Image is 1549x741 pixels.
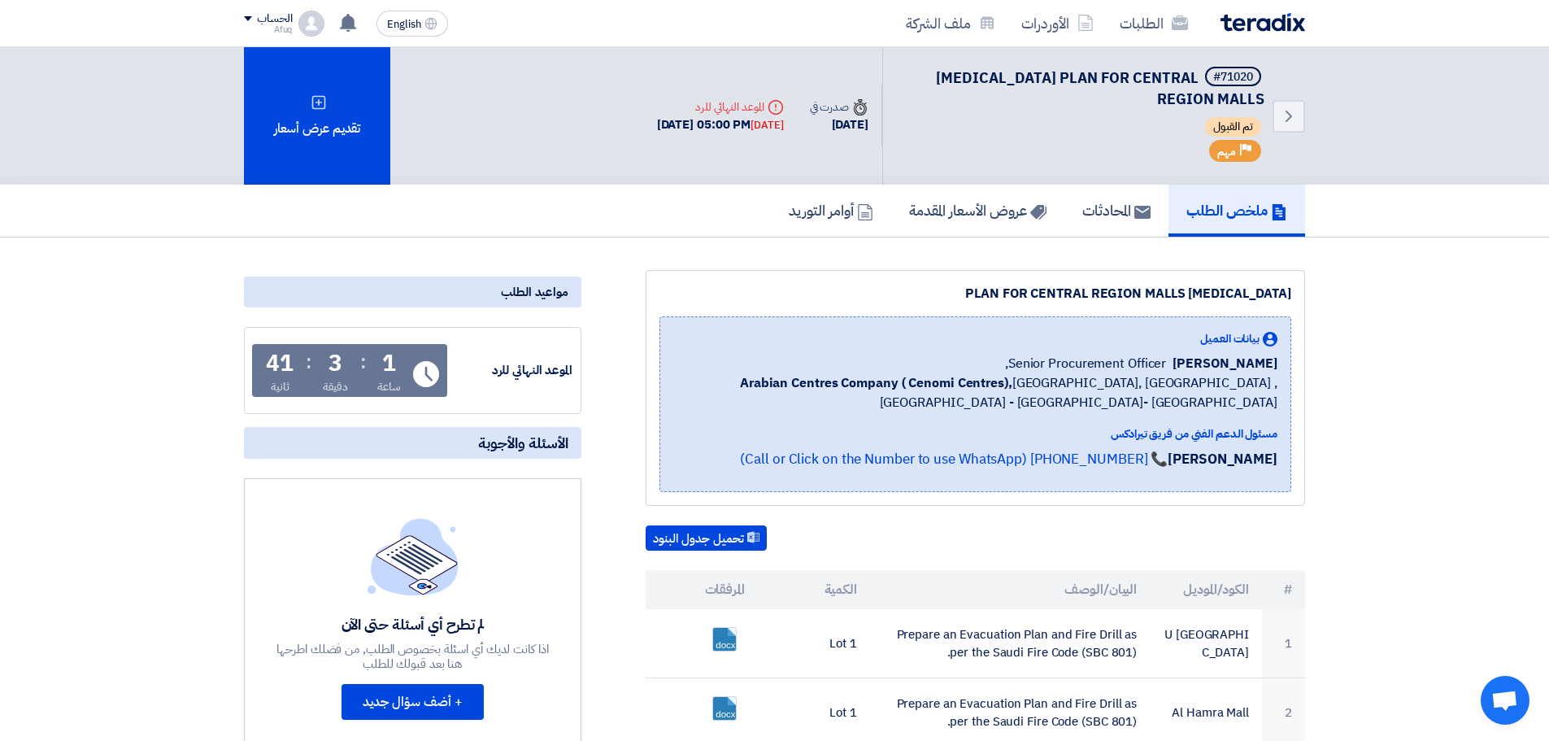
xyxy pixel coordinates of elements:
div: تقديم عرض أسعار [244,47,390,185]
img: Teradix logo [1220,13,1305,32]
a: الأوردرات [1008,4,1107,42]
span: بيانات العميل [1200,330,1260,347]
div: [DATE] [810,116,868,134]
a: المحادثات [1064,185,1168,237]
a: الطلبات [1107,4,1201,42]
div: 1 [382,352,396,375]
th: الكود/الموديل [1150,570,1262,609]
div: لم تطرح أي أسئلة حتى الآن [275,615,551,634]
div: 41 [266,352,294,375]
div: الموعد النهائي للرد [450,361,572,380]
a: 📞 [PHONE_NUMBER] (Call or Click on the Number to use WhatsApp) [740,449,1168,469]
div: دقيقة [323,378,348,395]
span: English [387,19,421,30]
th: المرفقات [646,570,758,609]
h5: عروض الأسعار المقدمة [909,201,1046,220]
div: ساعة [377,378,401,395]
div: 3 [329,352,342,375]
span: مهم [1217,144,1236,159]
button: + أضف سؤال جديد [342,684,484,720]
button: تحميل جدول البنود [646,525,767,551]
span: تم القبول [1205,117,1261,137]
span: Senior Procurement Officer, [1005,354,1166,373]
div: : [306,347,311,377]
div: [MEDICAL_DATA] PLAN FOR CENTRAL REGION MALLS [659,284,1291,303]
th: البيان/الوصف [870,570,1151,609]
div: Afuq [244,25,292,34]
div: مواعيد الطلب [244,277,581,307]
div: [DATE] [751,117,783,133]
td: Prepare an Evacuation Plan and Fire Drill as per the Saudi Fire Code (SBC 801). [870,609,1151,678]
div: مسئول الدعم الفني من فريق تيرادكس [673,425,1277,442]
div: اذا كانت لديك أي اسئلة بخصوص الطلب, من فضلك اطرحها هنا بعد قبولك للطلب [275,642,551,671]
a: ملف الشركة [893,4,1008,42]
h5: EMERGENCY EVACUATION PLAN FOR CENTRAL REGION MALLS [903,67,1264,109]
div: ثانية [271,378,289,395]
span: [GEOGRAPHIC_DATA], [GEOGRAPHIC_DATA] ,[GEOGRAPHIC_DATA] - [GEOGRAPHIC_DATA]- [GEOGRAPHIC_DATA] [673,373,1277,412]
div: صدرت في [810,98,868,116]
a: أوامر التوريد [771,185,891,237]
td: 1 Lot [758,609,870,678]
div: الموعد النهائي للرد [657,98,784,116]
span: الأسئلة والأجوبة [478,434,568,452]
a: عروض الأسعار المقدمة [891,185,1064,237]
b: Arabian Centres Company ( Cenomi Centres), [740,373,1012,393]
h5: المحادثات [1082,201,1151,220]
a: Approved_SOW_1754982598681.docx [713,628,843,726]
div: #71020 [1213,72,1253,83]
button: English [376,11,448,37]
div: : [360,347,366,377]
img: profile_test.png [298,11,324,37]
a: دردشة مفتوحة [1481,676,1529,725]
h5: أوامر التوريد [789,201,873,220]
td: U [GEOGRAPHIC_DATA] [1150,609,1262,678]
strong: [PERSON_NAME] [1168,449,1277,469]
th: الكمية [758,570,870,609]
a: ملخص الطلب [1168,185,1305,237]
h5: ملخص الطلب [1186,201,1287,220]
img: empty_state_list.svg [368,518,459,595]
td: 1 [1262,609,1305,678]
div: الحساب [257,12,292,26]
span: [PERSON_NAME] [1173,354,1277,373]
span: [MEDICAL_DATA] PLAN FOR CENTRAL REGION MALLS [936,67,1264,110]
div: [DATE] 05:00 PM [657,116,784,134]
th: # [1262,570,1305,609]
